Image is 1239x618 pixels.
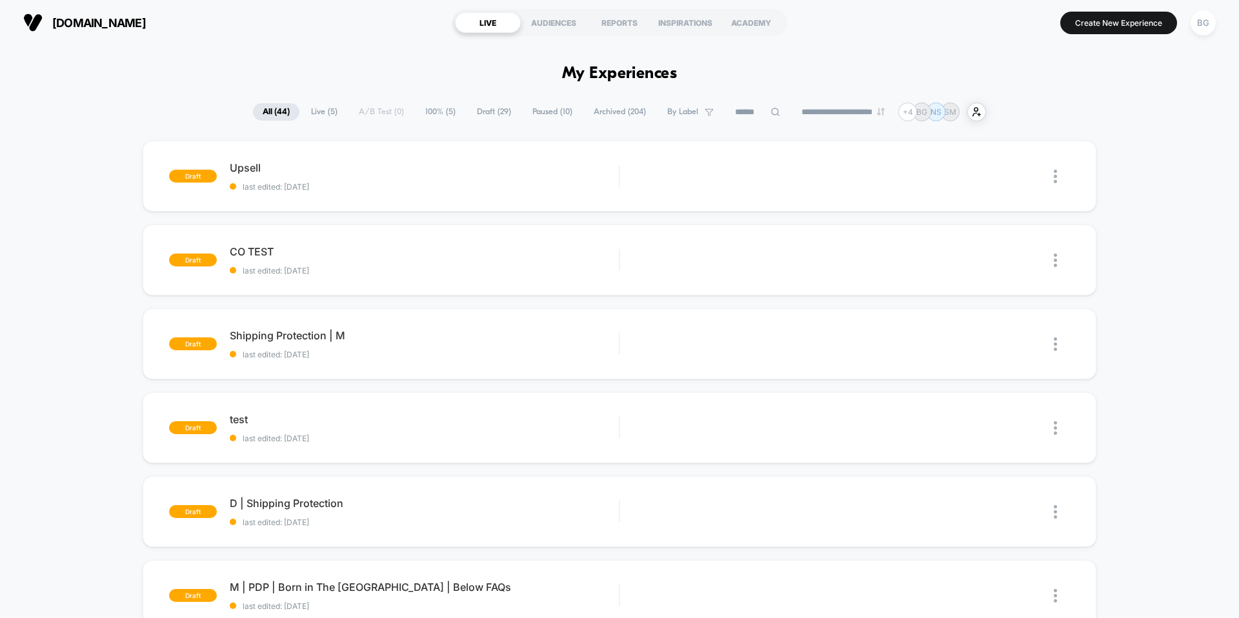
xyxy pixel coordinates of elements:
span: test [230,413,619,426]
img: Visually logo [23,13,43,32]
button: BG [1187,10,1220,36]
span: last edited: [DATE] [230,350,619,359]
span: CO TEST [230,245,619,258]
span: last edited: [DATE] [230,601,619,611]
span: [DOMAIN_NAME] [52,16,146,30]
p: SM [944,107,956,117]
span: Upsell [230,161,619,174]
span: draft [169,254,217,266]
span: M | PDP | Born in The [GEOGRAPHIC_DATA] | Below FAQs [230,581,619,593]
span: Live ( 5 ) [301,103,347,121]
span: draft [169,589,217,602]
span: Shipping Protection | M [230,329,619,342]
img: end [877,108,885,115]
span: All ( 44 ) [253,103,299,121]
img: close [1054,421,1057,435]
div: INSPIRATIONS [652,12,718,33]
div: AUDIENCES [521,12,587,33]
span: Archived ( 204 ) [584,103,656,121]
img: close [1054,505,1057,519]
button: Create New Experience [1060,12,1177,34]
span: D | Shipping Protection [230,497,619,510]
span: 100% ( 5 ) [416,103,465,121]
div: REPORTS [587,12,652,33]
span: last edited: [DATE] [230,434,619,443]
span: draft [169,337,217,350]
span: last edited: [DATE] [230,266,619,275]
div: + 4 [898,103,917,121]
span: last edited: [DATE] [230,182,619,192]
span: Draft ( 29 ) [467,103,521,121]
span: draft [169,170,217,183]
span: Paused ( 10 ) [523,103,582,121]
span: draft [169,421,217,434]
p: NS [931,107,942,117]
img: close [1054,170,1057,183]
div: LIVE [455,12,521,33]
h1: My Experiences [562,65,678,83]
img: close [1054,254,1057,267]
p: BG [916,107,927,117]
div: ACADEMY [718,12,784,33]
img: close [1054,589,1057,603]
div: BG [1191,10,1216,35]
img: close [1054,337,1057,351]
span: draft [169,505,217,518]
span: By Label [667,107,698,117]
span: last edited: [DATE] [230,517,619,527]
button: [DOMAIN_NAME] [19,12,150,33]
